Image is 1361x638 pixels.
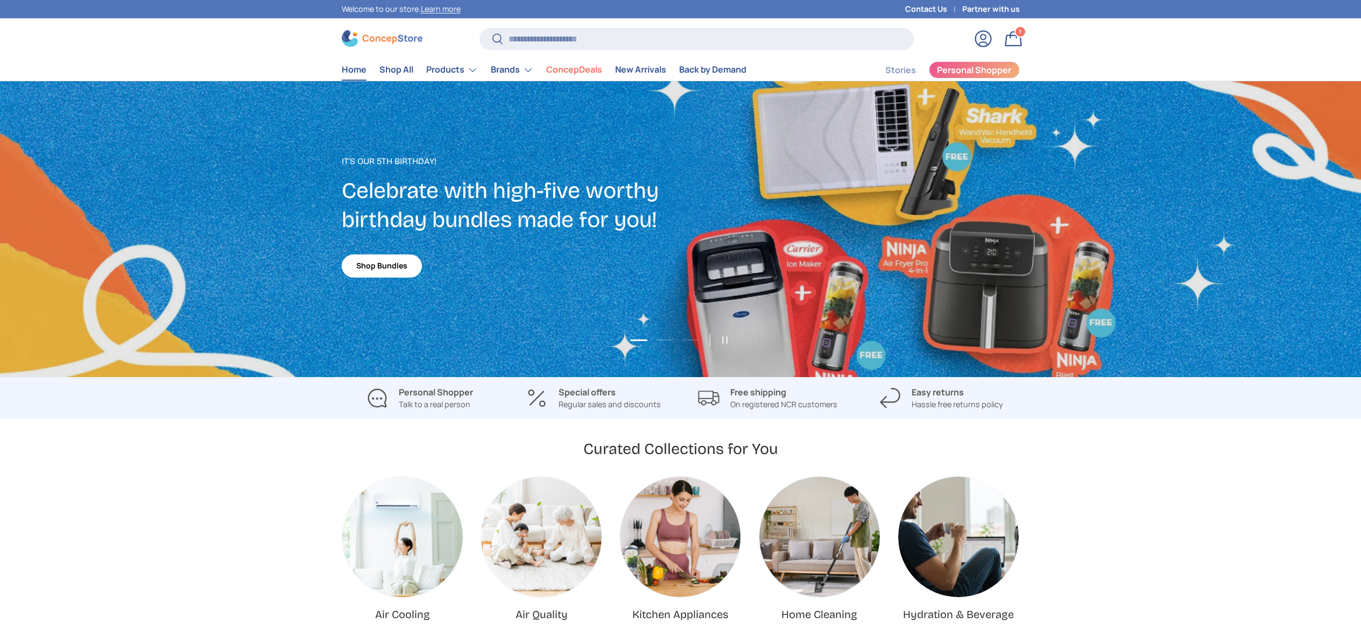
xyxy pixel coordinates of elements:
[632,608,729,621] a: Kitchen Appliances
[375,608,430,621] a: Air Cooling
[399,399,473,410] p: Talk to a real person
[342,386,498,410] a: Personal Shopper Talk to a real person
[863,386,1020,410] a: Easy returns Hassle free returns policy
[481,477,602,597] img: Air Quality
[730,399,837,410] p: On registered NCR customers
[583,439,778,459] h2: Curated Collections for You
[730,386,786,398] strong: Free shipping
[912,399,1003,410] p: Hassle free returns policy
[781,608,857,621] a: Home Cleaning
[426,59,478,81] a: Products
[937,66,1011,74] span: Personal Shopper
[421,4,461,14] a: Learn more
[903,608,1014,621] a: Hydration & Beverage
[491,59,533,81] a: Brands
[342,254,422,278] a: Shop Bundles
[905,3,962,15] a: Contact Us
[689,386,846,410] a: Free shipping On registered NCR customers
[546,59,602,80] a: ConcepDeals
[620,477,741,597] a: Kitchen Appliances
[615,59,666,80] a: New Arrivals
[929,61,1020,79] a: Personal Shopper
[516,386,672,410] a: Special offers Regular sales and discounts
[342,176,681,235] h2: Celebrate with high-five worthy birthday bundles made for you!
[885,60,916,81] a: Stories
[859,59,1020,81] nav: Secondary
[342,3,461,15] p: Welcome to our store.
[342,155,681,168] p: It's our 5th Birthday!
[679,59,746,80] a: Back by Demand
[342,477,463,597] a: Air Cooling
[342,477,463,597] img: Air Cooling | ConcepStore
[342,59,746,81] nav: Primary
[759,477,880,597] a: Home Cleaning
[898,477,1019,597] a: Hydration & Beverage
[559,399,661,410] p: Regular sales and discounts
[342,59,366,80] a: Home
[399,386,473,398] strong: Personal Shopper
[342,30,422,47] img: ConcepStore
[484,59,540,81] summary: Brands
[1019,27,1021,36] span: 1
[420,59,484,81] summary: Products
[559,386,616,398] strong: Special offers
[516,608,568,621] a: Air Quality
[912,386,964,398] strong: Easy returns
[962,3,1020,15] a: Partner with us
[379,59,413,80] a: Shop All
